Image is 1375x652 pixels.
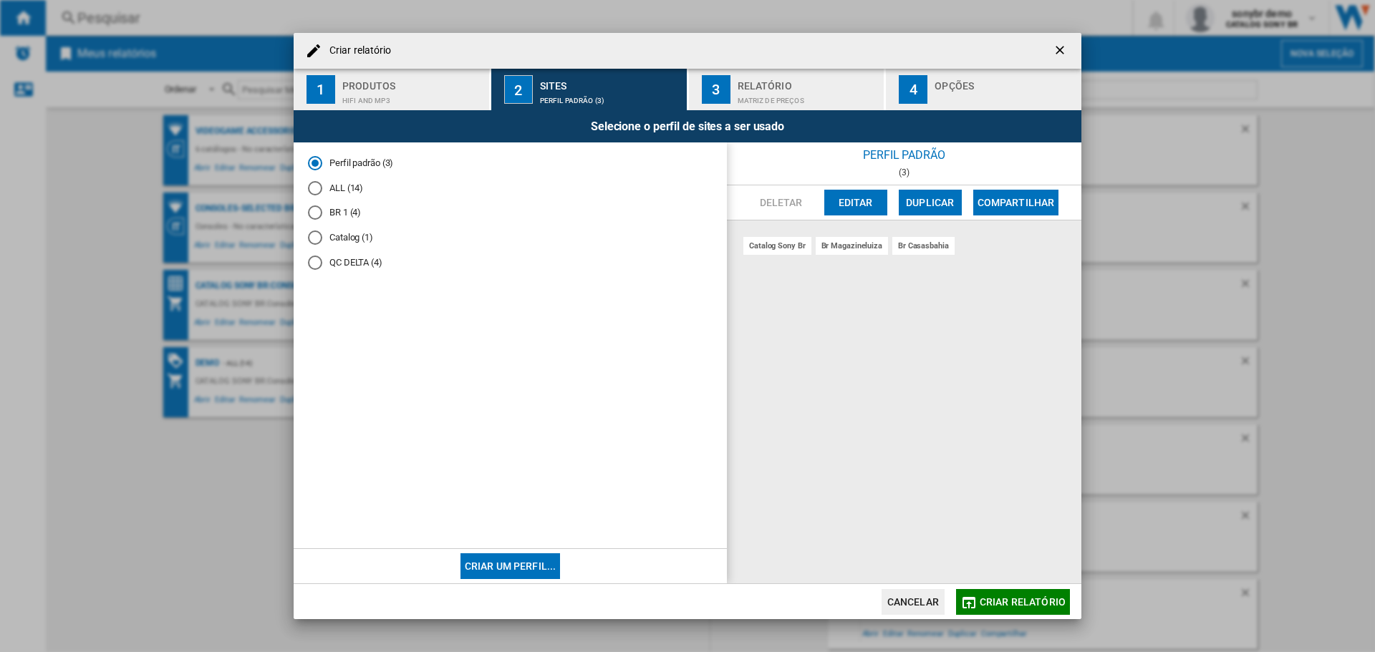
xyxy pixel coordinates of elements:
[750,190,813,215] button: Deletar
[689,69,886,110] button: 3 Relatório Matriz de preços
[956,589,1070,615] button: Criar relatório
[342,74,483,89] div: Produtos
[308,256,713,269] md-radio-button: QC DELTA (4)
[307,75,335,104] div: 1
[460,553,561,579] button: Criar um perfil...
[540,74,681,89] div: Sites
[308,206,713,220] md-radio-button: BR 1 (4)
[308,181,713,195] md-radio-button: ALL (14)
[816,237,888,255] div: br magazineluiza
[308,231,713,245] md-radio-button: Catalog (1)
[743,237,811,255] div: catalog sony br
[738,74,879,89] div: Relatório
[491,69,688,110] button: 2 Sites Perfil padrão (3)
[892,237,955,255] div: br casasbahia
[342,89,483,104] div: Hifi and mp3
[727,167,1081,177] div: (3)
[824,190,887,215] button: Editar
[1047,37,1076,65] button: getI18NText('BUTTONS.CLOSE_DIALOG')
[886,69,1081,110] button: 4 Opções
[294,110,1081,142] div: Selecione o perfil de sites a ser usado
[899,190,962,215] button: Duplicar
[702,75,730,104] div: 3
[294,69,491,110] button: 1 Produtos Hifi and mp3
[935,74,1076,89] div: Opções
[504,75,533,104] div: 2
[882,589,945,615] button: Cancelar
[973,190,1059,215] button: Compartilhar
[322,44,392,58] h4: Criar relatório
[1053,43,1070,60] ng-md-icon: getI18NText('BUTTONS.CLOSE_DIALOG')
[540,89,681,104] div: Perfil padrão (3)
[727,142,1081,167] div: Perfil padrão
[308,157,713,170] md-radio-button: Perfil padrão (3)
[899,75,927,104] div: 4
[980,596,1066,608] span: Criar relatório
[738,89,879,104] div: Matriz de preços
